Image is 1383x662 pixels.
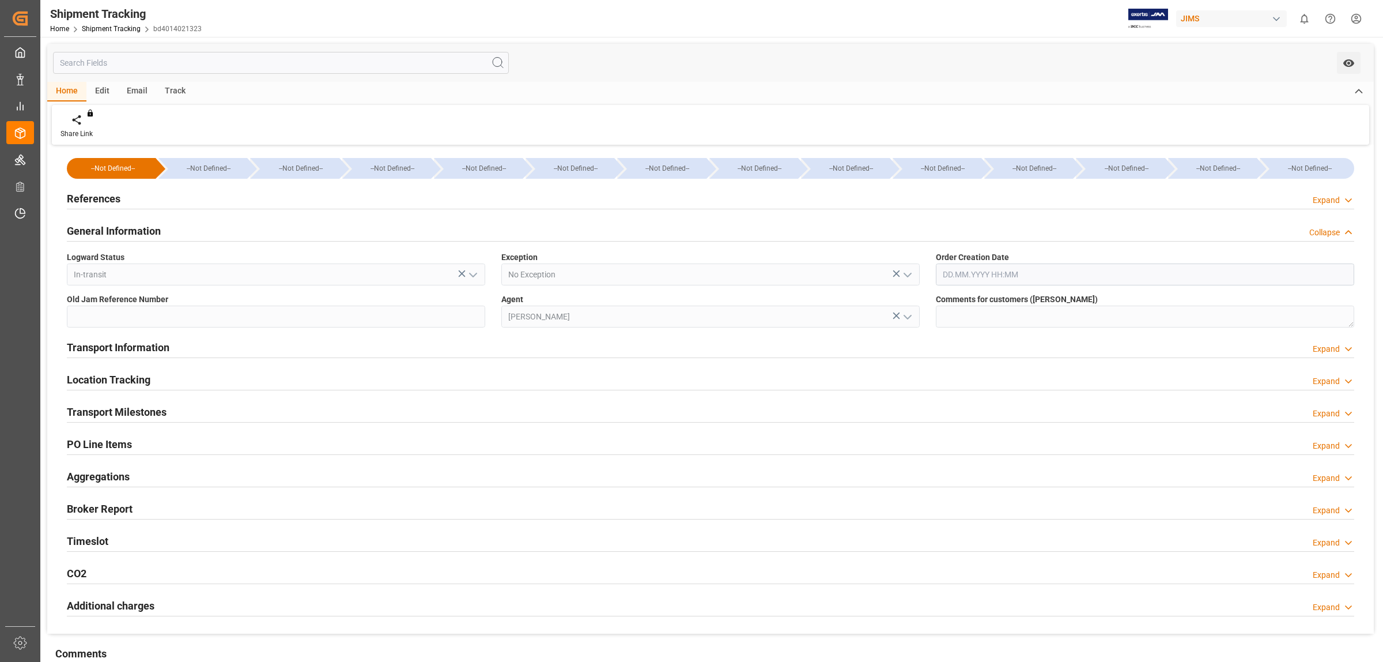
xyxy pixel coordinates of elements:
div: Expand [1313,408,1340,420]
div: --Not Defined-- [1180,158,1257,179]
div: --Not Defined-- [893,158,981,179]
span: Exception [501,251,538,264]
button: open menu [464,266,481,284]
div: --Not Defined-- [434,158,523,179]
button: JIMS [1176,7,1291,29]
h2: Additional charges [67,598,154,614]
div: --Not Defined-- [1260,158,1354,179]
h2: PO Line Items [67,437,132,452]
div: --Not Defined-- [709,158,798,179]
div: --Not Defined-- [158,158,247,179]
div: Track [156,82,194,101]
div: Expand [1313,537,1340,549]
button: open menu [898,266,916,284]
img: Exertis%20JAM%20-%20Email%20Logo.jpg_1722504956.jpg [1128,9,1168,29]
div: Expand [1313,375,1340,388]
h2: Transport Milestones [67,404,167,420]
div: Expand [1313,194,1340,206]
input: Search Fields [53,52,509,74]
div: --Not Defined-- [904,158,981,179]
div: Edit [86,82,118,101]
span: Logward Status [67,251,124,264]
span: Agent [501,294,523,306]
div: --Not Defined-- [617,158,706,179]
input: DD.MM.YYYY HH:MM [936,264,1354,285]
a: Shipment Tracking [82,25,141,33]
div: --Not Defined-- [537,158,614,179]
h2: Transport Information [67,340,169,355]
h2: Comments [55,646,107,661]
h2: Timeslot [67,533,108,549]
input: Type to search/select [67,264,485,285]
h2: Aggregations [67,469,130,484]
div: Email [118,82,156,101]
div: Expand [1313,505,1340,517]
div: Expand [1313,601,1340,614]
div: Shipment Tracking [50,5,202,22]
div: --Not Defined-- [445,158,523,179]
div: --Not Defined-- [1168,158,1257,179]
div: --Not Defined-- [342,158,431,179]
button: Help Center [1317,6,1343,32]
div: --Not Defined-- [1076,158,1165,179]
h2: Location Tracking [67,372,150,388]
div: Expand [1313,343,1340,355]
div: --Not Defined-- [996,158,1073,179]
div: --Not Defined-- [262,158,339,179]
div: JIMS [1176,10,1287,27]
div: --Not Defined-- [170,158,247,179]
div: --Not Defined-- [67,158,156,179]
button: open menu [898,308,916,326]
button: open menu [1337,52,1361,74]
div: --Not Defined-- [526,158,614,179]
button: show 0 new notifications [1291,6,1317,32]
div: --Not Defined-- [78,158,148,179]
div: --Not Defined-- [250,158,339,179]
div: --Not Defined-- [354,158,431,179]
div: Home [47,82,86,101]
input: Type to search/select [501,264,920,285]
div: --Not Defined-- [984,158,1073,179]
div: --Not Defined-- [1087,158,1165,179]
span: Order Creation Date [936,251,1009,264]
h2: References [67,191,120,206]
div: Expand [1313,440,1340,452]
div: --Not Defined-- [1271,158,1348,179]
h2: General Information [67,223,161,239]
h2: Broker Report [67,501,133,517]
a: Home [50,25,69,33]
span: Comments for customers ([PERSON_NAME]) [936,294,1098,306]
div: Expand [1313,569,1340,581]
div: --Not Defined-- [801,158,890,179]
div: Collapse [1309,227,1340,239]
div: --Not Defined-- [721,158,798,179]
div: Expand [1313,472,1340,484]
h2: CO2 [67,566,86,581]
span: Old Jam Reference Number [67,294,168,306]
div: --Not Defined-- [813,158,890,179]
div: --Not Defined-- [629,158,706,179]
